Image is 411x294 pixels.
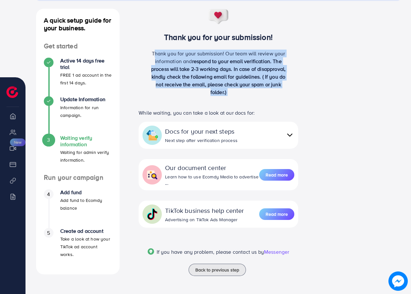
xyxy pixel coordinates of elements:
[60,135,112,147] h4: Waiting verify information
[36,189,120,228] li: Add fund
[165,127,238,136] div: Docs for your next steps
[264,248,289,255] span: Messenger
[165,216,244,223] div: Advertising on TikTok Ads Manager
[165,174,259,187] div: Learn how to use Ecomdy Media to advertise ...
[151,58,286,96] span: respond to your email verification. The process will take 2-3 working days. In case of disapprova...
[60,148,112,164] p: Waiting for admin verify information.
[60,196,112,212] p: Add fund to Ecomdy balance
[259,208,294,221] a: Read more
[6,86,18,98] img: logo
[47,136,50,144] span: 3
[47,229,50,237] span: 5
[36,58,120,96] li: Active 14 days free trial
[266,211,288,217] span: Read more
[195,267,239,273] span: Back to previous step
[208,9,229,25] img: success
[60,96,112,102] h4: Update Information
[60,58,112,70] h4: Active 14 days free trial
[36,96,120,135] li: Update Information
[165,163,259,172] div: Our document center
[259,168,294,181] a: Read more
[36,174,120,182] h4: Run your campaign
[36,228,120,267] li: Create ad account
[146,169,158,181] img: collapse
[259,169,294,181] button: Read more
[165,137,238,144] div: Next step after verification process
[146,129,158,141] img: collapse
[189,264,246,276] button: Back to previous step
[266,172,288,178] span: Read more
[139,109,298,117] p: While waiting, you can take a look at our docs for:
[165,206,244,215] div: TikTok business help center
[130,33,307,42] h3: Thank you for your submission!
[148,50,289,96] p: Thank you for your submission! Our team will review your information and
[60,189,112,195] h4: Add fund
[36,135,120,174] li: Waiting verify information
[60,104,112,119] p: Information for run campaign.
[259,208,294,220] button: Read more
[60,235,112,258] p: Take a look at how your TikTok ad account works.
[60,71,112,87] p: FREE 1 ad account in the first 14 days.
[36,16,120,32] h4: A quick setup guide for your business.
[146,208,158,220] img: collapse
[148,248,154,255] img: Popup guide
[47,191,50,198] span: 4
[388,271,408,291] img: image
[157,248,264,255] span: If you have any problem, please contact us by
[60,228,112,234] h4: Create ad account
[285,130,294,140] img: collapse
[36,42,120,50] h4: Get started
